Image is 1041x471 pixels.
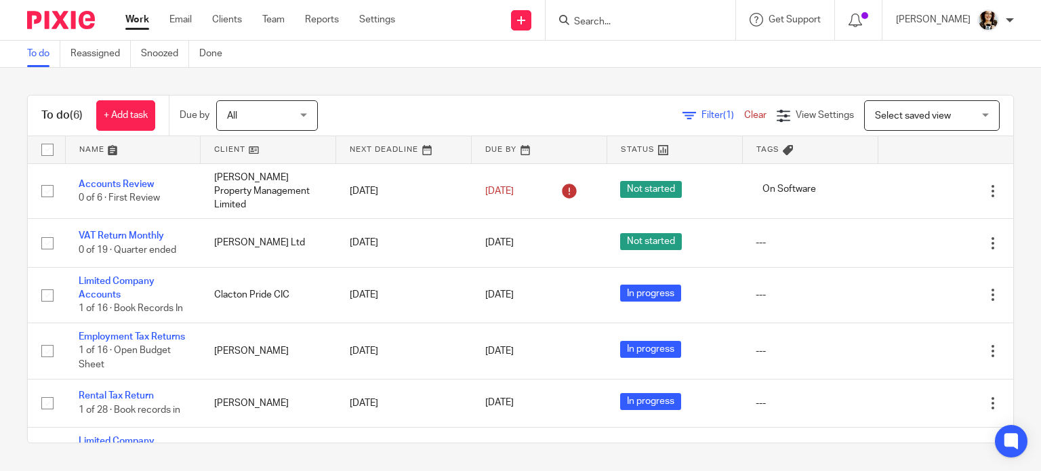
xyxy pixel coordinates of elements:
[336,267,472,323] td: [DATE]
[756,146,779,153] span: Tags
[756,288,864,302] div: ---
[79,180,154,189] a: Accounts Review
[485,346,514,356] span: [DATE]
[620,285,681,302] span: In progress
[756,236,864,249] div: ---
[977,9,999,31] img: 2020-11-15%2017.26.54-1.jpg
[701,110,744,120] span: Filter
[573,16,695,28] input: Search
[896,13,971,26] p: [PERSON_NAME]
[96,100,155,131] a: + Add task
[485,186,514,196] span: [DATE]
[201,163,336,219] td: [PERSON_NAME] Property Management Limited
[79,346,171,370] span: 1 of 16 · Open Budget Sheet
[212,13,242,26] a: Clients
[744,110,767,120] a: Clear
[756,396,864,410] div: ---
[201,379,336,427] td: [PERSON_NAME]
[79,245,176,255] span: 0 of 19 · Quarter ended
[620,233,682,250] span: Not started
[169,13,192,26] a: Email
[756,181,823,198] span: On Software
[336,163,472,219] td: [DATE]
[201,267,336,323] td: Clacton Pride CIC
[485,290,514,300] span: [DATE]
[180,108,209,122] p: Due by
[41,108,83,123] h1: To do
[141,41,189,67] a: Snoozed
[79,193,160,203] span: 0 of 6 · First Review
[305,13,339,26] a: Reports
[875,111,951,121] span: Select saved view
[336,379,472,427] td: [DATE]
[70,110,83,121] span: (6)
[199,41,232,67] a: Done
[620,393,681,410] span: In progress
[796,110,854,120] span: View Settings
[485,239,514,248] span: [DATE]
[336,219,472,267] td: [DATE]
[79,391,154,401] a: Rental Tax Return
[620,341,681,358] span: In progress
[485,398,514,408] span: [DATE]
[723,110,734,120] span: (1)
[79,332,185,342] a: Employment Tax Returns
[769,15,821,24] span: Get Support
[201,323,336,379] td: [PERSON_NAME]
[27,41,60,67] a: To do
[201,219,336,267] td: [PERSON_NAME] Ltd
[125,13,149,26] a: Work
[79,405,180,415] span: 1 of 28 · Book records in
[79,277,155,300] a: Limited Company Accounts
[359,13,395,26] a: Settings
[227,111,237,121] span: All
[79,304,183,314] span: 1 of 16 · Book Records In
[79,436,155,459] a: Limited Company Accounts
[70,41,131,67] a: Reassigned
[262,13,285,26] a: Team
[336,323,472,379] td: [DATE]
[620,181,682,198] span: Not started
[27,11,95,29] img: Pixie
[756,344,864,358] div: ---
[79,231,164,241] a: VAT Return Monthly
